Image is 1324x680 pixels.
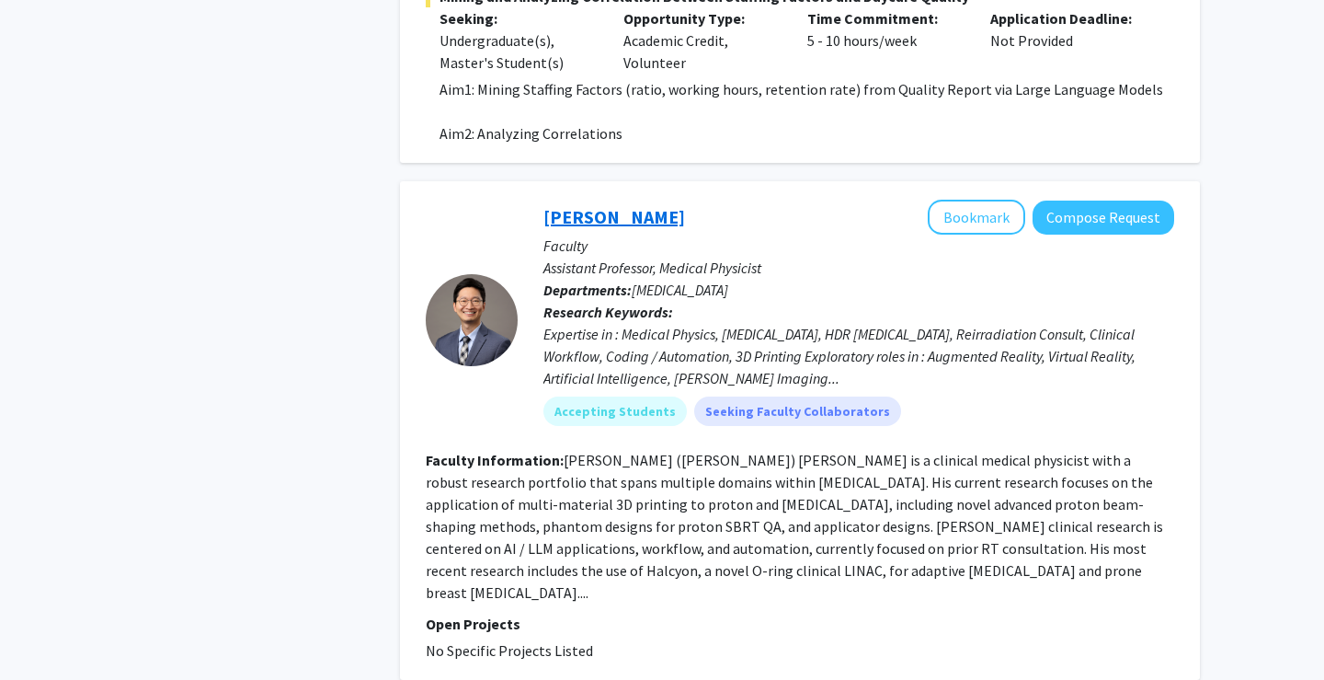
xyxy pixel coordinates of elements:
[14,597,78,666] iframe: Chat
[976,7,1160,74] div: Not Provided
[543,257,1174,279] p: Assistant Professor, Medical Physicist
[439,29,596,74] div: Undergraduate(s), Master's Student(s)
[694,397,901,426] mat-chip: Seeking Faculty Collaborators
[439,7,596,29] p: Seeking:
[426,451,564,469] b: Faculty Information:
[426,451,1163,602] fg-read-more: [PERSON_NAME] ([PERSON_NAME]) [PERSON_NAME] is a clinical medical physicist with a robust researc...
[543,303,673,321] b: Research Keywords:
[610,7,793,74] div: Academic Credit, Volunteer
[928,200,1025,235] button: Add Suk Yoon to Bookmarks
[1033,201,1174,235] button: Compose Request to Suk Yoon
[543,397,687,426] mat-chip: Accepting Students
[632,281,728,299] span: [MEDICAL_DATA]
[990,7,1147,29] p: Application Deadline:
[543,235,1174,257] p: Faculty
[623,7,780,29] p: Opportunity Type:
[426,641,593,660] span: No Specific Projects Listed
[439,78,1174,100] p: Aim1: Mining Staffing Factors (ratio, working hours, retention rate) from Quality Report via Larg...
[543,205,685,228] a: [PERSON_NAME]
[439,122,1174,144] p: Aim2: Analyzing Correlations
[543,281,632,299] b: Departments:
[793,7,977,74] div: 5 - 10 hours/week
[807,7,964,29] p: Time Commitment:
[543,323,1174,389] div: Expertise in : Medical Physics, [MEDICAL_DATA], HDR [MEDICAL_DATA], Reirradiation Consult, Clinic...
[426,613,1174,635] p: Open Projects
